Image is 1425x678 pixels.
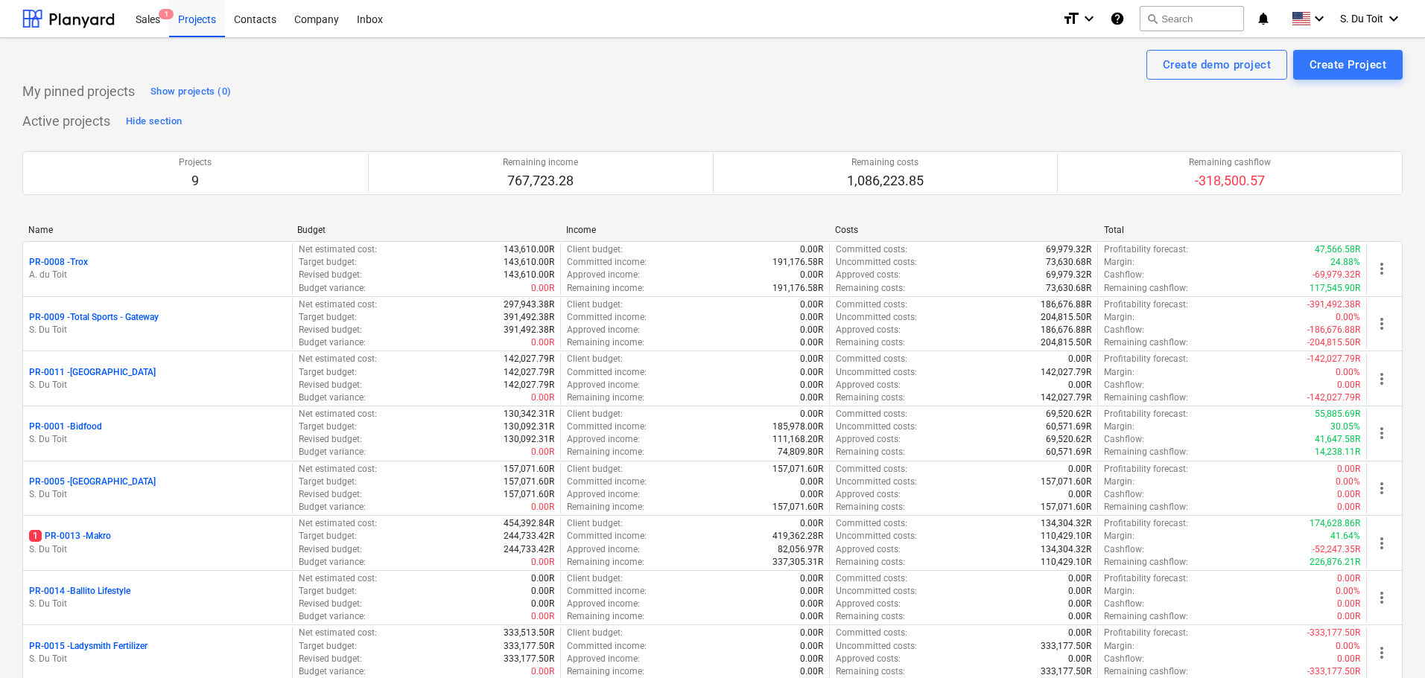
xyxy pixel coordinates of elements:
p: PR-0001 - Bidfood [29,420,102,433]
p: Uncommitted costs : [836,585,917,598]
p: Net estimated cost : [299,627,377,639]
p: 0.00R [800,408,823,420]
div: Budget [297,225,554,235]
p: 74,809.80R [778,446,823,458]
p: Client budget : [567,463,623,476]
p: 142,027.79R [504,379,554,391]
i: keyboard_arrow_down [1385,10,1403,28]
p: Uncommitted costs : [836,256,917,269]
div: Show projects (0) [150,83,231,100]
p: 0.00R [800,311,823,324]
p: Profitability forecast : [1104,572,1188,585]
p: Remaining costs : [836,501,905,514]
p: 419,362.28R [772,530,823,543]
p: Approved income : [567,598,640,610]
p: Net estimated cost : [299,353,377,365]
p: 73,630.68R [1046,282,1091,295]
p: 111,168.20R [772,433,823,446]
p: 186,676.88R [1041,298,1091,311]
p: Revised budget : [299,433,362,446]
p: Uncommitted costs : [836,366,917,379]
p: -318,500.57 [1189,172,1271,190]
p: Approved costs : [836,598,901,610]
p: Approved costs : [836,488,901,501]
p: 143,610.00R [504,269,554,281]
p: 157,071.60R [504,488,554,501]
p: Remaining cashflow : [1104,501,1188,514]
div: PR-0001 -BidfoodS. Du Toit [29,420,286,446]
p: Committed income : [567,420,647,433]
div: PR-0009 -Total Sports - GatewayS. Du Toit [29,311,286,336]
p: Cashflow : [1104,543,1144,556]
p: Net estimated cost : [299,517,377,530]
p: 41.64% [1330,530,1360,543]
p: Remaining income : [567,282,644,295]
p: 73,630.68R [1046,256,1091,269]
p: Target budget : [299,311,357,324]
p: Net estimated cost : [299,298,377,311]
p: 0.00R [1337,572,1360,585]
p: Remaining cashflow : [1104,556,1188,569]
i: format_size [1062,10,1080,28]
p: 0.00R [800,336,823,349]
p: S. Du Toit [29,543,286,556]
span: 1 [159,9,174,19]
p: Revised budget : [299,324,362,336]
p: Remaining income [503,156,578,169]
p: Client budget : [567,517,623,530]
p: Approved income : [567,324,640,336]
p: Cashflow : [1104,598,1144,610]
p: 0.00R [531,336,554,349]
p: 110,429.10R [1041,556,1091,569]
p: 244,733.42R [504,543,554,556]
p: 0.00R [531,556,554,569]
p: 0.00% [1336,476,1360,488]
p: 142,027.79R [504,366,554,379]
span: more_vert [1373,479,1391,497]
p: 226,876.21R [1310,556,1360,569]
p: Margin : [1104,420,1134,433]
div: 1PR-0013 -MakroS. Du Toit [29,530,286,555]
p: My pinned projects [22,83,135,100]
p: 30.05% [1330,420,1360,433]
p: 82,056.97R [778,543,823,556]
p: PR-0015 - Ladysmith Fertilizer [29,640,147,653]
p: 0.00R [531,610,554,623]
p: 0.00R [800,585,823,598]
p: Committed income : [567,366,647,379]
p: PR-0014 - Ballito Lifestyle [29,585,130,598]
p: 391,492.38R [504,324,554,336]
p: Net estimated cost : [299,243,377,256]
p: 0.00R [531,585,554,598]
p: Remaining income : [567,556,644,569]
p: S. Du Toit [29,433,286,446]
div: Total [1104,225,1361,235]
p: Budget variance : [299,446,366,458]
p: 0.00R [1068,572,1091,585]
p: Cashflow : [1104,324,1144,336]
p: Remaining costs : [836,556,905,569]
p: Revised budget : [299,543,362,556]
p: 0.00R [800,610,823,623]
p: Approved costs : [836,433,901,446]
p: 454,392.84R [504,517,554,530]
p: Projects [179,156,212,169]
p: Remaining income : [567,501,644,514]
p: Profitability forecast : [1104,408,1188,420]
p: 0.00R [1337,488,1360,501]
p: Revised budget : [299,269,362,281]
p: Uncommitted costs : [836,530,917,543]
p: Approved income : [567,488,640,501]
p: 0.00R [531,572,554,585]
p: Target budget : [299,420,357,433]
p: Margin : [1104,366,1134,379]
div: Chat Widget [1351,607,1425,678]
p: 191,176.58R [772,282,823,295]
p: Remaining cashflow : [1104,446,1188,458]
p: Committed income : [567,311,647,324]
p: 69,520.62R [1046,433,1091,446]
p: Budget variance : [299,391,366,404]
p: 174,628.86R [1310,517,1360,530]
p: 55,885.69R [1315,408,1360,420]
p: Profitability forecast : [1104,463,1188,476]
